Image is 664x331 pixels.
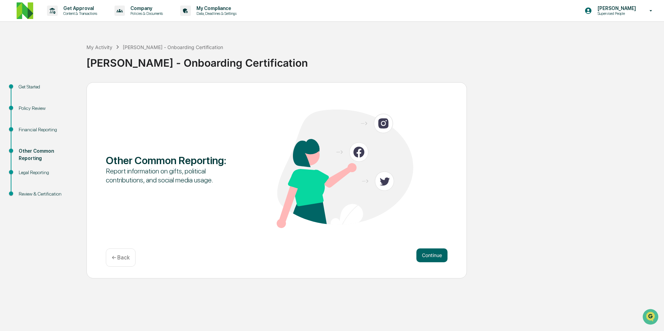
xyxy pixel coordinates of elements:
span: Data Lookup [14,100,44,107]
p: My Compliance [191,6,240,11]
p: Company [125,6,166,11]
div: [PERSON_NAME] - Onboarding Certification [86,51,661,69]
a: 🖐️Preclearance [4,84,47,97]
div: Get Started [19,83,75,91]
div: [PERSON_NAME] - Onboarding Certification [123,44,223,50]
p: ← Back [112,254,130,261]
div: Legal Reporting [19,169,75,176]
a: 🗄️Attestations [47,84,89,97]
div: 🔎 [7,101,12,106]
div: Other Common Reporting [19,148,75,162]
img: Other Common Reporting [277,110,413,228]
iframe: Open customer support [642,308,661,327]
p: Get Approval [58,6,101,11]
p: Supervised People [592,11,639,16]
a: Powered byPylon [49,117,84,122]
p: [PERSON_NAME] [592,6,639,11]
div: 🖐️ [7,88,12,93]
span: Preclearance [14,87,45,94]
p: Content & Transactions [58,11,101,16]
div: Policy Review [19,105,75,112]
p: Policies & Documents [125,11,166,16]
button: Start new chat [118,55,126,63]
button: Continue [416,248,448,262]
p: How can we help? [7,15,126,26]
div: 🗄️ [50,88,56,93]
div: Financial Reporting [19,126,75,133]
span: Pylon [69,117,84,122]
span: Attestations [57,87,86,94]
div: Start new chat [24,53,113,60]
img: logo [17,2,33,19]
p: Data, Deadlines & Settings [191,11,240,16]
div: My Activity [86,44,112,50]
a: 🔎Data Lookup [4,97,46,110]
div: We're available if you need us! [24,60,87,65]
div: Other Common Reporting : [106,154,242,167]
div: Review & Certification [19,190,75,198]
div: Report information on gifts, political contributions, and social media usage. [106,167,242,185]
img: 1746055101610-c473b297-6a78-478c-a979-82029cc54cd1 [7,53,19,65]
